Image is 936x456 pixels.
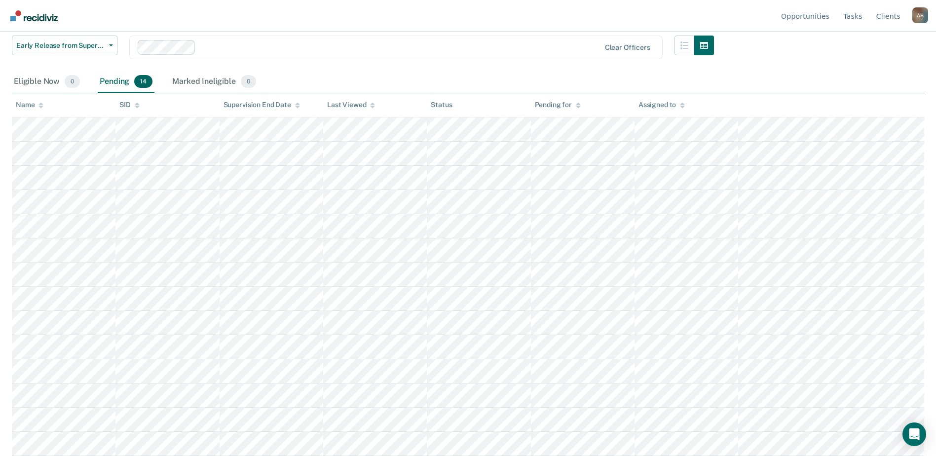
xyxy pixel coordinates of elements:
span: 0 [241,75,256,88]
div: Supervision End Date [224,101,300,109]
span: Early Release from Supervision [16,41,105,50]
span: 14 [134,75,152,88]
span: 0 [65,75,80,88]
div: Clear officers [605,43,650,52]
div: Open Intercom Messenger [902,422,926,446]
div: Pending for [535,101,581,109]
div: Status [431,101,452,109]
div: Marked Ineligible0 [170,71,258,93]
div: SID [119,101,140,109]
div: Name [16,101,43,109]
div: Assigned to [638,101,685,109]
div: Eligible Now0 [12,71,82,93]
button: Profile dropdown button [912,7,928,23]
div: Last Viewed [327,101,375,109]
button: Early Release from Supervision [12,36,117,55]
div: Pending14 [98,71,154,93]
img: Recidiviz [10,10,58,21]
div: A S [912,7,928,23]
